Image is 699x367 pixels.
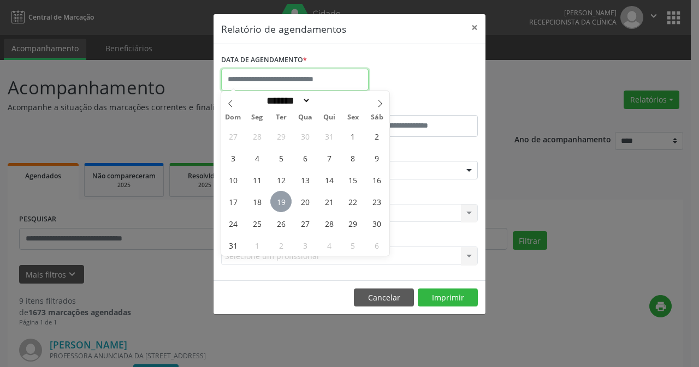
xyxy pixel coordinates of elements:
[246,147,268,169] span: Agosto 4, 2025
[366,213,388,234] span: Agosto 30, 2025
[318,213,340,234] span: Agosto 28, 2025
[246,169,268,190] span: Agosto 11, 2025
[294,125,316,147] span: Julho 30, 2025
[294,169,316,190] span: Agosto 13, 2025
[269,114,293,121] span: Ter
[341,114,365,121] span: Sex
[222,234,244,256] span: Agosto 31, 2025
[270,125,292,147] span: Julho 29, 2025
[342,234,364,256] span: Setembro 5, 2025
[366,191,388,212] span: Agosto 23, 2025
[294,191,316,212] span: Agosto 20, 2025
[317,114,341,121] span: Qui
[270,169,292,190] span: Agosto 12, 2025
[318,125,340,147] span: Julho 31, 2025
[342,191,364,212] span: Agosto 22, 2025
[318,191,340,212] span: Agosto 21, 2025
[270,191,292,212] span: Agosto 19, 2025
[222,147,244,169] span: Agosto 3, 2025
[352,98,478,115] label: ATÉ
[222,169,244,190] span: Agosto 10, 2025
[318,169,340,190] span: Agosto 14, 2025
[294,147,316,169] span: Agosto 6, 2025
[311,95,347,106] input: Year
[464,14,485,41] button: Close
[222,125,244,147] span: Julho 27, 2025
[222,191,244,212] span: Agosto 17, 2025
[366,125,388,147] span: Agosto 2, 2025
[366,169,388,190] span: Agosto 16, 2025
[366,147,388,169] span: Agosto 9, 2025
[366,234,388,256] span: Setembro 6, 2025
[246,213,268,234] span: Agosto 25, 2025
[342,213,364,234] span: Agosto 29, 2025
[318,234,340,256] span: Setembro 4, 2025
[318,147,340,169] span: Agosto 7, 2025
[221,22,346,36] h5: Relatório de agendamentos
[294,213,316,234] span: Agosto 27, 2025
[222,213,244,234] span: Agosto 24, 2025
[342,147,364,169] span: Agosto 8, 2025
[418,288,478,307] button: Imprimir
[342,169,364,190] span: Agosto 15, 2025
[270,213,292,234] span: Agosto 26, 2025
[270,147,292,169] span: Agosto 5, 2025
[293,114,317,121] span: Qua
[245,114,269,121] span: Seg
[270,234,292,256] span: Setembro 2, 2025
[354,288,414,307] button: Cancelar
[263,95,311,106] select: Month
[342,125,364,147] span: Agosto 1, 2025
[246,234,268,256] span: Setembro 1, 2025
[294,234,316,256] span: Setembro 3, 2025
[246,125,268,147] span: Julho 28, 2025
[221,52,307,69] label: DATA DE AGENDAMENTO
[221,114,245,121] span: Dom
[246,191,268,212] span: Agosto 18, 2025
[365,114,389,121] span: Sáb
